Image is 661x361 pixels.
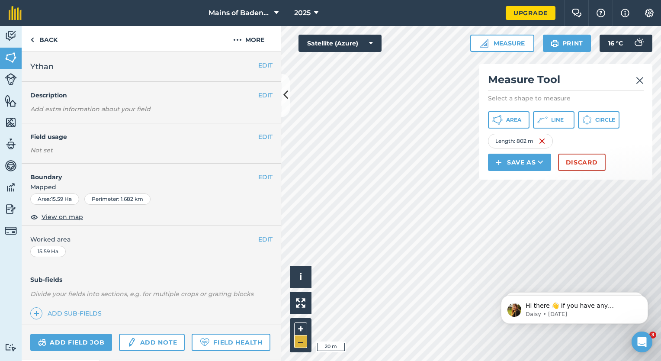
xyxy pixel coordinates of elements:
[22,275,281,284] h4: Sub-fields
[578,111,619,129] button: Circle
[22,164,258,182] h4: Boundary
[9,6,22,20] img: fieldmargin Logo
[5,159,17,172] img: svg+xml;base64,PD94bWwgdmVyc2lvbj0iMS4wIiBlbmNvZGluZz0idXRmLTgiPz4KPCEtLSBHZW5lcmF0b3I6IEFkb2JlIE...
[13,210,160,226] div: How to set up your sub-fields
[9,260,164,321] img: Introducing Pesticide Check
[233,35,242,45] img: svg+xml;base64,PHN2ZyB4bWxucz0iaHR0cDovL3d3dy53My5vcmcvMjAwMC9zdmciIHdpZHRoPSIyMCIgaGVpZ2h0PSIyNC...
[9,116,164,149] div: Send us a messageWe'll be back online in 1 hour
[22,182,281,192] span: Mapped
[480,39,488,48] img: Ruler icon
[294,322,307,335] button: +
[42,212,83,222] span: View on map
[30,90,273,100] h4: Description
[488,94,644,103] p: Select a shape to measure
[30,334,112,351] a: Add field job
[18,230,145,248] div: Upload your paper farm maps to fieldmargin
[5,116,17,129] img: svg+xml;base64,PHN2ZyB4bWxucz0iaHR0cDovL3d3dy53My5vcmcvMjAwMC9zdmciIHdpZHRoPSI1NiIgaGVpZ2h0PSI2MC...
[30,35,34,45] img: svg+xml;base64,PHN2ZyB4bWxucz0iaHR0cDovL3d3dy53My5vcmcvMjAwMC9zdmciIHdpZHRoPSI5IiBoZWlnaHQ9IjI0Ii...
[294,335,307,348] button: –
[149,14,164,29] div: Close
[216,26,281,52] button: More
[296,298,305,308] img: Four arrows, one pointing top left, one top right, one bottom right and the last bottom left
[30,193,79,205] div: Area : 15.59 Ha
[18,214,145,223] div: How to set up your sub-fields
[18,124,144,133] div: Send us a message
[50,292,80,298] span: Messages
[533,111,574,129] button: Line
[258,132,273,142] button: EDIT
[539,136,545,146] img: svg+xml;base64,PHN2ZyB4bWxucz0iaHR0cDovL3d3dy53My5vcmcvMjAwMC9zdmciIHdpZHRoPSIxNiIgaGVpZ2h0PSIyNC...
[30,235,273,244] span: Worked area
[5,29,17,42] img: svg+xml;base64,PD94bWwgdmVyc2lvbj0iMS4wIiBlbmNvZGluZz0idXRmLTgiPz4KPCEtLSBHZW5lcmF0b3I6IEFkb2JlIE...
[18,133,144,142] div: We'll be back online in 1 hour
[127,337,136,348] img: svg+xml;base64,PD94bWwgdmVyc2lvbj0iMS4wIiBlbmNvZGluZz0idXRmLTgiPz4KPCEtLSBHZW5lcmF0b3I6IEFkb2JlIE...
[506,6,555,20] a: Upgrade
[298,35,382,52] button: Satellite (Azure)
[258,172,273,182] button: EDIT
[496,157,502,168] img: svg+xml;base64,PHN2ZyB4bWxucz0iaHR0cDovL3d3dy53My5vcmcvMjAwMC9zdmciIHdpZHRoPSIxNCIgaGVpZ2h0PSIyNC...
[5,73,17,85] img: svg+xml;base64,PD94bWwgdmVyc2lvbj0iMS4wIiBlbmNvZGluZz0idXRmLTgiPz4KPCEtLSBHZW5lcmF0b3I6IEFkb2JlIE...
[551,38,559,48] img: svg+xml;base64,PHN2ZyB4bWxucz0iaHR0cDovL3d3dy53My5vcmcvMjAwMC9zdmciIHdpZHRoPSIxOSIgaGVpZ2h0PSIyNC...
[30,290,253,298] em: Divide your fields into sections, e.g. for multiple crops or grazing blocks
[30,307,105,319] a: Add sub-fields
[596,9,606,17] img: A question mark icon
[119,334,185,351] a: Add note
[488,134,553,148] div: Length : 802 m
[143,292,160,298] span: News
[488,111,529,129] button: Area
[630,35,647,52] img: svg+xml;base64,PD94bWwgdmVyc2lvbj0iMS4wIiBlbmNvZGluZz0idXRmLTgiPz4KPCEtLSBHZW5lcmF0b3I6IEFkb2JlIE...
[5,225,17,237] img: svg+xml;base64,PD94bWwgdmVyc2lvbj0iMS4wIiBlbmNvZGluZz0idXRmLTgiPz4KPCEtLSBHZW5lcmF0b3I6IEFkb2JlIE...
[18,162,70,171] span: Search for help
[87,270,130,305] button: Help
[17,91,156,106] p: How can we help?
[17,61,156,91] p: 👋Hello [PERSON_NAME],
[13,226,160,251] div: Upload your paper farm maps to fieldmargin
[551,116,564,123] span: Line
[258,61,273,70] button: EDIT
[258,90,273,100] button: EDIT
[30,246,66,257] div: 15.59 Ha
[18,198,145,207] div: How to map your farm
[130,270,173,305] button: News
[17,16,84,30] img: logo
[488,277,661,338] iframe: Intercom notifications message
[644,9,655,17] img: A cog icon
[30,132,258,142] h4: Field usage
[299,271,302,282] span: i
[5,343,17,351] img: svg+xml;base64,PD94bWwgdmVyc2lvbj0iMS4wIiBlbmNvZGluZz0idXRmLTgiPz4KPCEtLSBHZW5lcmF0b3I6IEFkb2JlIE...
[18,182,145,191] div: Printing your farm map
[632,332,652,352] div: Open Intercom Messenger
[22,26,66,52] a: Back
[608,35,623,52] span: 16 ° C
[290,266,311,288] button: i
[43,270,87,305] button: Messages
[38,337,46,348] img: svg+xml;base64,PD94bWwgdmVyc2lvbj0iMS4wIiBlbmNvZGluZz0idXRmLTgiPz4KPCEtLSBHZW5lcmF0b3I6IEFkb2JlIE...
[543,35,591,52] button: Print
[5,203,17,216] img: svg+xml;base64,PD94bWwgdmVyc2lvbj0iMS4wIiBlbmNvZGluZz0idXRmLTgiPz4KPCEtLSBHZW5lcmF0b3I6IEFkb2JlIE...
[30,212,38,222] img: svg+xml;base64,PHN2ZyB4bWxucz0iaHR0cDovL3d3dy53My5vcmcvMjAwMC9zdmciIHdpZHRoPSIxOCIgaGVpZ2h0PSIyNC...
[506,116,521,123] span: Area
[30,61,54,73] span: Ythan
[5,181,17,194] img: svg+xml;base64,PD94bWwgdmVyc2lvbj0iMS4wIiBlbmNvZGluZz0idXRmLTgiPz4KPCEtLSBHZW5lcmF0b3I6IEFkb2JlIE...
[571,9,582,17] img: Two speech bubbles overlapping with the left bubble in the forefront
[13,158,160,175] button: Search for help
[5,51,17,64] img: svg+xml;base64,PHN2ZyB4bWxucz0iaHR0cDovL3d3dy53My5vcmcvMjAwMC9zdmciIHdpZHRoPSI1NiIgaGVpZ2h0PSI2MC...
[13,194,160,210] div: How to map your farm
[595,116,615,123] span: Circle
[13,178,160,194] div: Printing your farm map
[33,308,39,319] img: svg+xml;base64,PHN2ZyB4bWxucz0iaHR0cDovL3d3dy53My5vcmcvMjAwMC9zdmciIHdpZHRoPSIxNCIgaGVpZ2h0PSIyNC...
[192,334,270,351] a: Field Health
[101,292,115,298] span: Help
[470,35,534,52] button: Measure
[30,146,273,155] div: Not set
[30,105,151,113] em: Add extra information about your field
[600,35,652,52] button: 16 °C
[109,14,126,31] img: Profile image for Camilla
[558,154,606,171] button: Discard
[294,8,311,18] span: 2025
[30,212,83,222] button: View on map
[5,138,17,151] img: svg+xml;base64,PD94bWwgdmVyc2lvbj0iMS4wIiBlbmNvZGluZz0idXRmLTgiPz4KPCEtLSBHZW5lcmF0b3I6IEFkb2JlIE...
